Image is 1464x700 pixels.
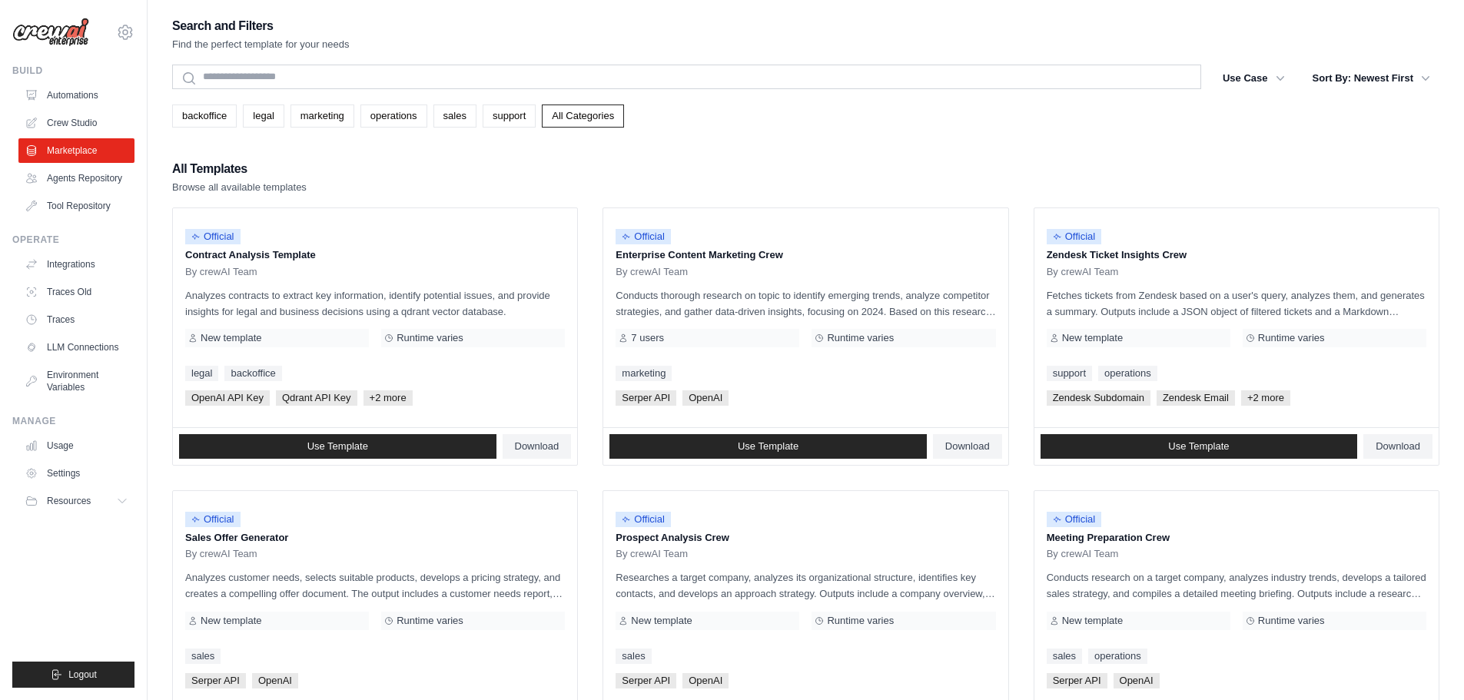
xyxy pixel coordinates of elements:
[185,266,257,278] span: By crewAI Team
[1303,65,1439,92] button: Sort By: Newest First
[1047,512,1102,527] span: Official
[12,662,134,688] button: Logout
[433,105,476,128] a: sales
[185,673,246,688] span: Serper API
[1047,673,1107,688] span: Serper API
[609,434,927,459] a: Use Template
[276,390,357,406] span: Qdrant API Key
[185,530,565,546] p: Sales Offer Generator
[1157,390,1235,406] span: Zendesk Email
[1047,366,1092,381] a: support
[1047,548,1119,560] span: By crewAI Team
[185,390,270,406] span: OpenAI API Key
[1376,440,1420,453] span: Download
[682,673,729,688] span: OpenAI
[18,307,134,332] a: Traces
[18,166,134,191] a: Agents Repository
[1047,390,1150,406] span: Zendesk Subdomain
[18,461,134,486] a: Settings
[616,266,688,278] span: By crewAI Team
[631,332,664,344] span: 7 users
[515,440,559,453] span: Download
[1062,332,1123,344] span: New template
[364,390,413,406] span: +2 more
[1047,649,1082,664] a: sales
[1258,615,1325,627] span: Runtime varies
[1047,247,1426,263] p: Zendesk Ticket Insights Crew
[1241,390,1290,406] span: +2 more
[616,569,995,602] p: Researches a target company, analyzes its organizational structure, identifies key contacts, and ...
[18,489,134,513] button: Resources
[12,415,134,427] div: Manage
[616,390,676,406] span: Serper API
[185,287,565,320] p: Analyzes contracts to extract key information, identify potential issues, and provide insights fo...
[503,434,572,459] a: Download
[542,105,624,128] a: All Categories
[12,65,134,77] div: Build
[827,615,894,627] span: Runtime varies
[185,366,218,381] a: legal
[1363,434,1432,459] a: Download
[945,440,990,453] span: Download
[616,247,995,263] p: Enterprise Content Marketing Crew
[1168,440,1229,453] span: Use Template
[1088,649,1147,664] a: operations
[18,194,134,218] a: Tool Repository
[243,105,284,128] a: legal
[1041,434,1358,459] a: Use Template
[738,440,798,453] span: Use Template
[201,615,261,627] span: New template
[1047,530,1426,546] p: Meeting Preparation Crew
[1258,332,1325,344] span: Runtime varies
[616,548,688,560] span: By crewAI Team
[360,105,427,128] a: operations
[68,668,97,681] span: Logout
[616,366,672,381] a: marketing
[1047,266,1119,278] span: By crewAI Team
[172,15,350,37] h2: Search and Filters
[252,673,298,688] span: OpenAI
[12,234,134,246] div: Operate
[18,280,134,304] a: Traces Old
[172,180,307,195] p: Browse all available templates
[172,105,237,128] a: backoffice
[397,332,463,344] span: Runtime varies
[18,138,134,163] a: Marketplace
[616,287,995,320] p: Conducts thorough research on topic to identify emerging trends, analyze competitor strategies, a...
[290,105,354,128] a: marketing
[12,18,89,47] img: Logo
[616,229,671,244] span: Official
[616,512,671,527] span: Official
[185,247,565,263] p: Contract Analysis Template
[201,332,261,344] span: New template
[616,649,651,664] a: sales
[224,366,281,381] a: backoffice
[1062,615,1123,627] span: New template
[185,548,257,560] span: By crewAI Team
[682,390,729,406] span: OpenAI
[397,615,463,627] span: Runtime varies
[1047,229,1102,244] span: Official
[307,440,368,453] span: Use Template
[616,673,676,688] span: Serper API
[18,83,134,108] a: Automations
[18,111,134,135] a: Crew Studio
[185,649,221,664] a: sales
[47,495,91,507] span: Resources
[1047,569,1426,602] p: Conducts research on a target company, analyzes industry trends, develops a tailored sales strate...
[172,37,350,52] p: Find the perfect template for your needs
[18,433,134,458] a: Usage
[179,434,496,459] a: Use Template
[1213,65,1294,92] button: Use Case
[18,335,134,360] a: LLM Connections
[185,229,241,244] span: Official
[933,434,1002,459] a: Download
[1098,366,1157,381] a: operations
[185,512,241,527] span: Official
[18,363,134,400] a: Environment Variables
[18,252,134,277] a: Integrations
[172,158,307,180] h2: All Templates
[616,530,995,546] p: Prospect Analysis Crew
[1114,673,1160,688] span: OpenAI
[1047,287,1426,320] p: Fetches tickets from Zendesk based on a user's query, analyzes them, and generates a summary. Out...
